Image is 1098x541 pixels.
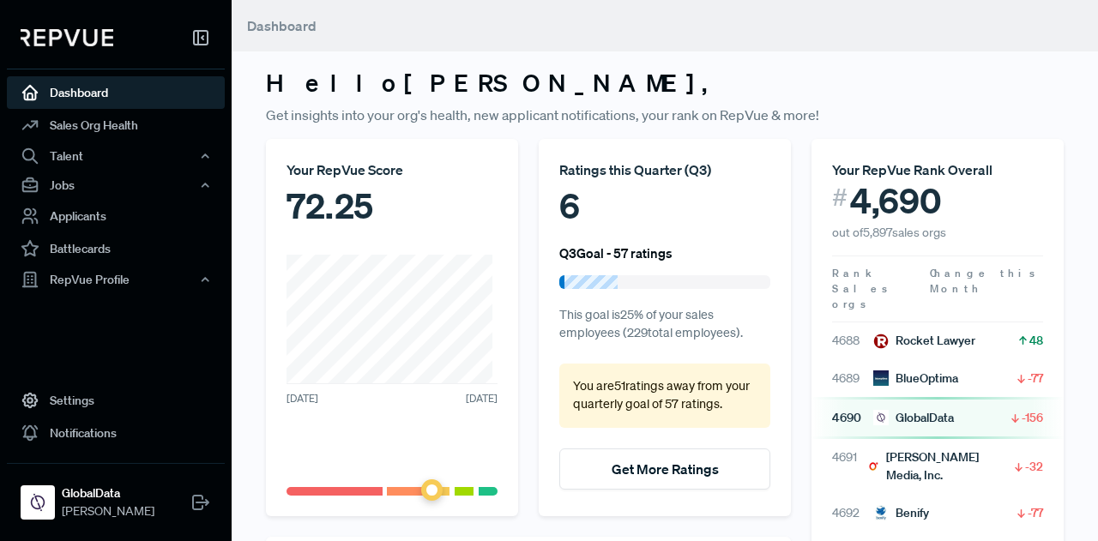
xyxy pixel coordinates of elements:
span: 4690 [832,409,873,427]
span: [DATE] [466,391,498,406]
span: out of 5,897 sales orgs [832,225,946,240]
span: -77 [1028,370,1043,387]
span: 4688 [832,332,873,350]
div: Ratings this Quarter ( Q3 ) [559,159,770,180]
a: Battlecards [7,232,225,265]
a: Sales Org Health [7,109,225,141]
button: RepVue Profile [7,265,225,294]
p: This goal is 25 % of your sales employees ( 229 total employees). [559,306,770,343]
span: Your RepVue Rank Overall [832,161,992,178]
div: GlobalData [873,409,954,427]
span: 48 [1029,332,1043,349]
div: 6 [559,180,770,231]
a: Notifications [7,417,225,449]
span: Dashboard [247,17,317,34]
span: -156 [1022,409,1043,426]
span: Rank [832,266,873,281]
span: 4689 [832,370,873,388]
img: Rocket Lawyer [873,334,889,349]
img: Benify [873,505,889,520]
div: Rocket Lawyer [873,332,975,350]
span: 4692 [832,504,873,522]
span: -77 [1028,504,1043,521]
button: Jobs [7,171,225,200]
div: Benify [873,504,929,522]
span: 4691 [832,448,866,484]
button: Get More Ratings [559,448,770,490]
p: Get insights into your org's health, new applicant notifications, your rank on RepVue & more! [266,105,1064,125]
h3: Hello [PERSON_NAME] , [266,69,1064,98]
a: Applicants [7,200,225,232]
p: You are 51 ratings away from your quarterly goal of 57 ratings . [573,377,757,414]
h6: Q3 Goal - 57 ratings [559,245,673,261]
div: 72.25 [287,180,498,231]
span: [PERSON_NAME] [62,502,154,520]
img: RepVue [21,29,113,46]
span: [DATE] [287,391,318,406]
img: GlobalData [24,489,51,516]
a: GlobalDataGlobalData[PERSON_NAME] [7,463,225,527]
strong: GlobalData [62,484,154,502]
span: # [832,180,848,215]
a: Dashboard [7,76,225,109]
button: Talent [7,141,225,171]
img: O'Reilly Media, Inc. [866,459,879,474]
span: Sales orgs [832,281,890,311]
img: GlobalData [873,410,889,425]
a: Settings [7,384,225,417]
span: 4,690 [850,180,942,221]
div: BlueOptima [873,370,958,388]
span: Change this Month [930,266,1038,296]
div: [PERSON_NAME] Media, Inc. [866,448,1012,484]
div: Your RepVue Score [287,159,498,180]
img: BlueOptima [873,370,889,386]
span: -32 [1025,458,1043,475]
